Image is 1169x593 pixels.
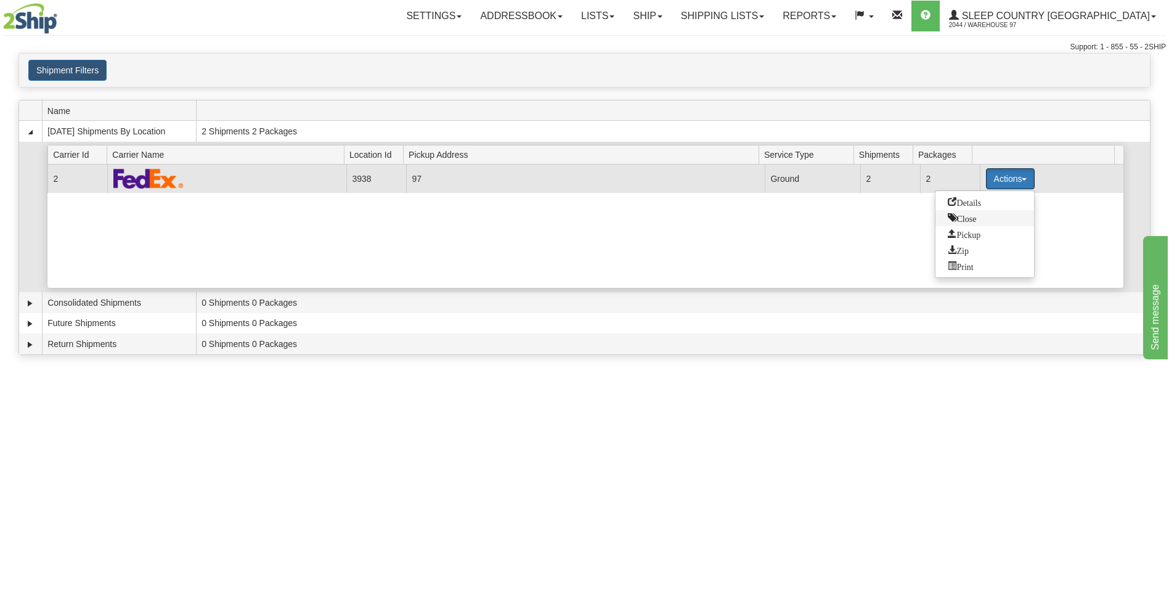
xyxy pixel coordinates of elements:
[948,197,981,206] span: Details
[860,165,920,192] td: 2
[196,333,1150,354] td: 0 Shipments 0 Packages
[935,226,1034,242] a: Request a carrier pickup
[196,121,1150,142] td: 2 Shipments 2 Packages
[42,292,196,313] td: Consolidated Shipments
[918,145,972,164] span: Packages
[47,165,107,192] td: 2
[859,145,913,164] span: Shipments
[3,42,1166,52] div: Support: 1 - 855 - 55 - 2SHIP
[24,126,36,138] a: Collapse
[572,1,624,31] a: Lists
[624,1,671,31] a: Ship
[3,3,57,34] img: logo2044.jpg
[935,242,1034,258] a: Zip and Download All Shipping Documents
[1141,234,1168,359] iframe: chat widget
[948,213,976,222] span: Close
[409,145,759,164] span: Pickup Address
[672,1,773,31] a: Shipping lists
[773,1,845,31] a: Reports
[113,168,184,189] img: FedEx
[764,145,853,164] span: Service Type
[949,19,1041,31] span: 2044 / Warehouse 97
[9,7,114,22] div: Send message
[42,333,196,354] td: Return Shipments
[471,1,572,31] a: Addressbook
[940,1,1165,31] a: Sleep Country [GEOGRAPHIC_DATA] 2044 / Warehouse 97
[196,292,1150,313] td: 0 Shipments 0 Packages
[346,165,406,192] td: 3938
[765,165,860,192] td: Ground
[24,297,36,309] a: Expand
[112,145,344,164] span: Carrier Name
[397,1,471,31] a: Settings
[24,317,36,330] a: Expand
[935,210,1034,226] a: Close this group
[28,60,107,81] button: Shipment Filters
[196,313,1150,334] td: 0 Shipments 0 Packages
[406,165,765,192] td: 97
[24,338,36,351] a: Expand
[986,168,1035,189] button: Actions
[42,313,196,334] td: Future Shipments
[948,229,980,238] span: Pickup
[53,145,107,164] span: Carrier Id
[935,194,1034,210] a: Go to Details view
[47,101,196,120] span: Name
[948,245,968,254] span: Zip
[959,10,1150,21] span: Sleep Country [GEOGRAPHIC_DATA]
[935,258,1034,274] a: Print or Download All Shipping Documents in one file
[920,165,980,192] td: 2
[948,261,973,270] span: Print
[42,121,196,142] td: [DATE] Shipments By Location
[349,145,404,164] span: Location Id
